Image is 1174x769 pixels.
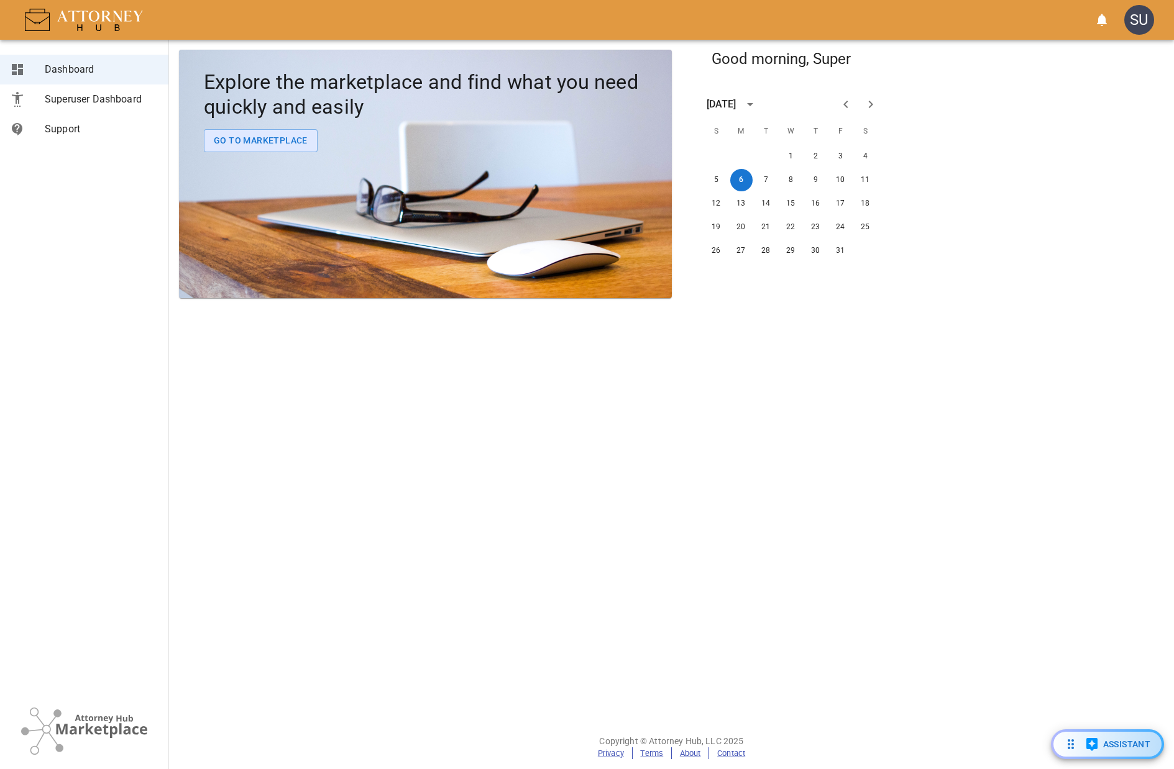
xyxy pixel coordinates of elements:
[805,193,827,215] button: 16
[717,749,745,758] a: Contact
[755,216,777,239] button: 21
[672,50,891,70] h5: Good morning, Super
[45,62,158,77] span: Dashboard
[680,749,701,758] a: About
[780,119,802,144] span: Wednesday
[705,240,728,262] button: 26
[730,119,753,144] span: Monday
[830,216,852,239] button: 24
[705,216,728,239] button: 19
[740,94,761,115] button: calendar view is open, switch to year view
[830,240,852,262] button: 31
[855,216,877,239] button: 25
[780,169,802,191] button: 8
[45,122,158,137] span: Support
[1087,5,1117,35] button: open notifications menu
[855,119,877,144] span: Saturday
[598,749,624,758] a: Privacy
[707,97,736,112] div: [DATE]
[204,70,647,119] h4: Explore the marketplace and find what you need quickly and easily
[805,145,827,168] button: 2
[204,129,318,152] button: Go To Marketplace
[45,92,158,107] span: Superuser Dashboard
[805,169,827,191] button: 9
[705,119,728,144] span: Sunday
[780,193,802,215] button: 15
[705,193,728,215] button: 12
[25,9,143,31] img: AttorneyHub Logo
[833,92,858,117] button: Previous month
[780,216,802,239] button: 22
[855,145,877,168] button: 4
[780,240,802,262] button: 29
[855,193,877,215] button: 18
[805,119,827,144] span: Thursday
[169,735,1174,747] p: Copyright © Attorney Hub, LLC 2025
[805,216,827,239] button: 23
[705,169,728,191] button: 5
[640,749,663,758] a: Terms
[858,92,883,117] button: Next month
[830,119,852,144] span: Friday
[805,240,827,262] button: 30
[855,169,877,191] button: 11
[730,216,753,239] button: 20
[830,145,852,168] button: 3
[21,708,147,755] img: Attorney Hub Marketplace
[730,240,753,262] button: 27
[830,169,852,191] button: 10
[830,193,852,215] button: 17
[755,193,777,215] button: 14
[730,169,753,191] button: 6
[730,193,753,215] button: 13
[1124,5,1154,35] div: SU
[755,119,777,144] span: Tuesday
[755,240,777,262] button: 28
[755,169,777,191] button: 7
[780,145,802,168] button: 1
